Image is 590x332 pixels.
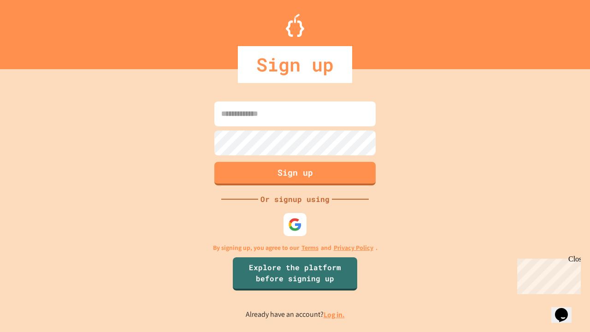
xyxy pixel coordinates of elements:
[258,194,332,205] div: Or signup using
[324,310,345,320] a: Log in.
[214,162,376,185] button: Sign up
[4,4,64,59] div: Chat with us now!Close
[286,14,304,37] img: Logo.svg
[334,243,373,253] a: Privacy Policy
[301,243,319,253] a: Terms
[246,309,345,320] p: Already have an account?
[213,243,378,253] p: By signing up, you agree to our and .
[513,255,581,294] iframe: chat widget
[551,295,581,323] iframe: chat widget
[288,218,302,231] img: google-icon.svg
[238,46,352,83] div: Sign up
[233,257,357,290] a: Explore the platform before signing up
